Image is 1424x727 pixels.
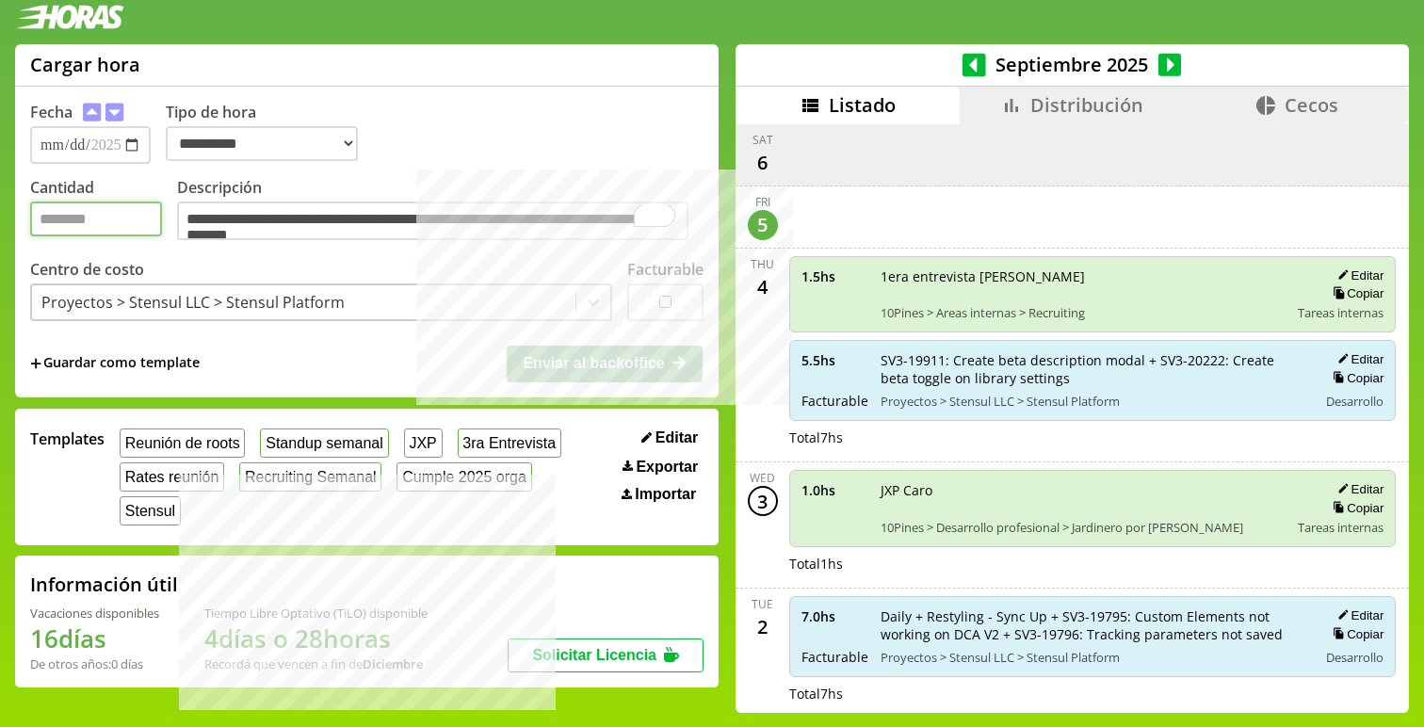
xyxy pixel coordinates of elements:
div: 2 [748,612,778,642]
div: Recordá que vencen a fin de [204,655,428,672]
label: Centro de costo [30,259,144,280]
button: Standup semanal [260,428,388,458]
div: Fri [755,194,770,210]
button: Copiar [1327,626,1384,642]
div: Wed [750,470,775,486]
span: SV3-19911: Create beta description modal + SV3-20222: Create beta toggle on library settings [881,351,1305,387]
button: Copiar [1327,285,1384,301]
div: 4 [748,272,778,302]
span: Tareas internas [1298,304,1384,321]
div: 3 [748,486,778,516]
span: Desarrollo [1326,649,1384,666]
div: 6 [748,148,778,178]
button: Recruiting Semanal [239,462,381,492]
button: JXP [404,428,443,458]
span: Editar [655,429,698,446]
button: Solicitar Licencia [508,638,704,672]
button: Cumple 2025 orga [396,462,531,492]
span: Facturable [801,648,867,666]
label: Cantidad [30,177,177,246]
textarea: To enrich screen reader interactions, please activate Accessibility in Grammarly extension settings [177,202,688,241]
button: Editar [1332,607,1384,623]
span: 5.5 hs [801,351,867,369]
div: Tiempo Libre Optativo (TiLO) disponible [204,605,428,622]
button: Editar [1332,351,1384,367]
span: Proyectos > Stensul LLC > Stensul Platform [881,649,1305,666]
span: 7.0 hs [801,607,867,625]
div: Proyectos > Stensul LLC > Stensul Platform [41,292,345,313]
button: Reunión de roots [120,428,245,458]
span: Exportar [636,459,698,476]
span: 1era entrevista [PERSON_NAME] [881,267,1286,285]
span: Listado [829,92,896,118]
span: Distribución [1030,92,1143,118]
div: De otros años: 0 días [30,655,159,672]
div: Vacaciones disponibles [30,605,159,622]
span: Daily + Restyling - Sync Up + SV3-19795: Custom Elements not working on DCA V2 + SV3-19796: Track... [881,607,1305,643]
label: Descripción [177,177,704,246]
span: Desarrollo [1326,393,1384,410]
span: 10Pines > Desarrollo profesional > Jardinero por [PERSON_NAME] [881,519,1286,536]
div: Total 7 hs [789,685,1397,703]
span: +Guardar como template [30,353,200,374]
button: Copiar [1327,370,1384,386]
button: Exportar [617,458,704,477]
div: Tue [752,596,773,612]
span: Facturable [801,392,867,410]
div: scrollable content [736,124,1409,710]
h2: Información útil [30,572,178,597]
span: Templates [30,428,105,449]
button: Editar [1332,267,1384,283]
label: Facturable [627,259,704,280]
select: Tipo de hora [166,126,358,161]
span: 10Pines > Areas internas > Recruiting [881,304,1286,321]
div: 5 [748,210,778,240]
label: Tipo de hora [166,102,373,164]
span: Solicitar Licencia [532,647,656,663]
div: Total 1 hs [789,555,1397,573]
div: Total 7 hs [789,428,1397,446]
button: Editar [636,428,704,447]
span: Cecos [1285,92,1338,118]
button: Editar [1332,481,1384,497]
div: Thu [751,256,774,272]
span: Proyectos > Stensul LLC > Stensul Platform [881,393,1305,410]
input: Cantidad [30,202,162,236]
h1: 16 días [30,622,159,655]
span: Septiembre 2025 [986,52,1158,77]
button: 3ra Entrevista [458,428,561,458]
button: Rates reunión [120,462,224,492]
span: 1.0 hs [801,481,867,499]
span: JXP Caro [881,481,1286,499]
button: Copiar [1327,500,1384,516]
span: + [30,353,41,374]
div: Sat [752,132,773,148]
span: Tareas internas [1298,519,1384,536]
b: Diciembre [363,655,423,672]
span: Importar [635,486,696,503]
h1: 4 días o 28 horas [204,622,428,655]
img: logotipo [15,5,124,29]
h1: Cargar hora [30,52,140,77]
span: 1.5 hs [801,267,867,285]
button: Stensul [120,496,181,525]
label: Fecha [30,102,73,122]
